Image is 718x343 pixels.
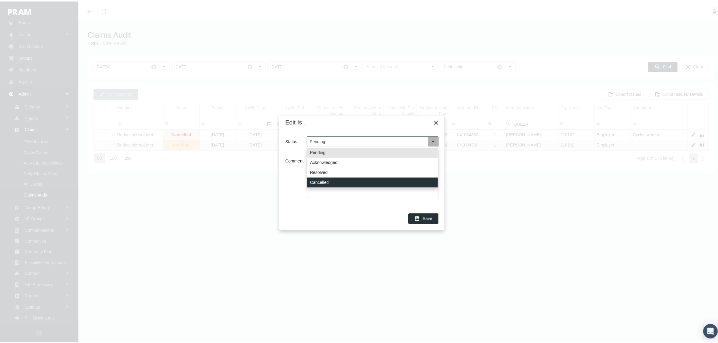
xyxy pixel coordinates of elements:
[285,157,305,162] span: Comment:
[307,176,438,186] div: Cancelled
[307,146,438,156] div: Pending
[285,138,299,143] span: Status:
[428,135,438,145] div: Select
[703,323,718,337] div: Open Intercom Messenger
[307,156,438,166] div: Acknowledged
[431,116,441,127] div: Close
[408,212,438,222] div: Save
[423,215,432,219] span: Save
[307,166,438,176] div: Resolved
[285,117,311,125] div: Edit Issue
